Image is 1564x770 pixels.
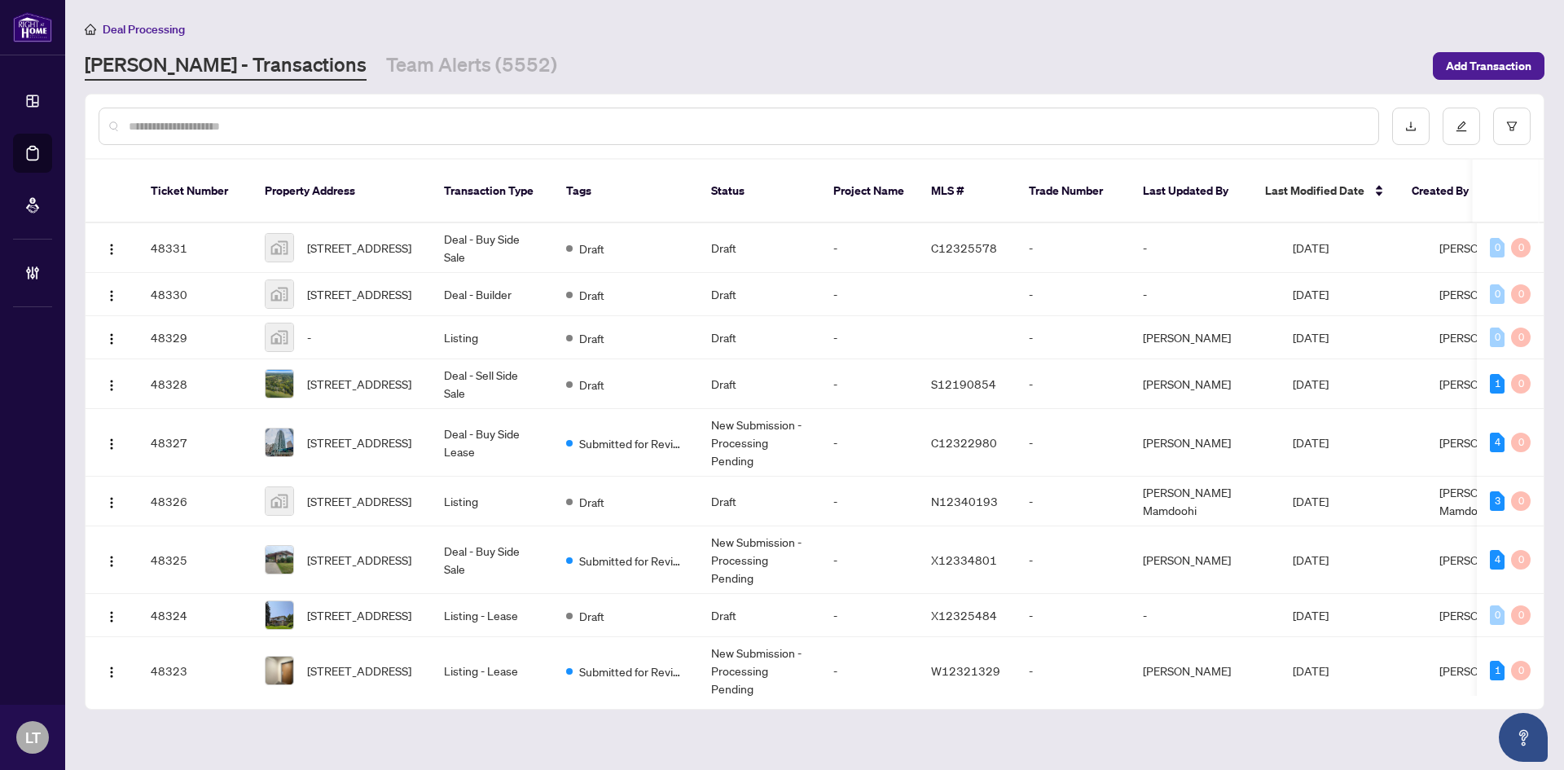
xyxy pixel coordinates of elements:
[698,409,820,477] td: New Submission - Processing Pending
[1439,485,1527,517] span: [PERSON_NAME] Mamdoohi
[1446,53,1531,79] span: Add Transaction
[105,555,118,568] img: Logo
[698,273,820,316] td: Draft
[307,551,411,569] span: [STREET_ADDRESS]
[1130,223,1280,273] td: -
[307,328,311,346] span: -
[1439,376,1527,391] span: [PERSON_NAME]
[1265,182,1364,200] span: Last Modified Date
[431,223,553,273] td: Deal - Buy Side Sale
[99,281,125,307] button: Logo
[431,526,553,594] td: Deal - Buy Side Sale
[1490,433,1505,452] div: 4
[1293,435,1329,450] span: [DATE]
[138,316,252,359] td: 48329
[820,273,918,316] td: -
[579,434,685,452] span: Submitted for Review
[1490,328,1505,347] div: 0
[579,662,685,680] span: Submitted for Review
[105,243,118,256] img: Logo
[1439,608,1527,623] span: [PERSON_NAME]
[266,370,293,398] img: thumbnail-img
[820,526,918,594] td: -
[99,371,125,397] button: Logo
[698,316,820,359] td: Draft
[1130,409,1280,477] td: [PERSON_NAME]
[85,24,96,35] span: home
[431,273,553,316] td: Deal - Builder
[1016,637,1130,705] td: -
[1016,526,1130,594] td: -
[931,608,997,623] span: X12325484
[820,316,918,359] td: -
[1490,491,1505,511] div: 3
[1293,376,1329,391] span: [DATE]
[1511,491,1531,511] div: 0
[138,223,252,273] td: 48331
[13,12,52,42] img: logo
[1392,108,1430,145] button: download
[1439,240,1527,255] span: [PERSON_NAME]
[99,658,125,684] button: Logo
[1443,108,1480,145] button: edit
[25,726,41,749] span: LT
[698,359,820,409] td: Draft
[698,637,820,705] td: New Submission - Processing Pending
[138,273,252,316] td: 48330
[307,375,411,393] span: [STREET_ADDRESS]
[138,526,252,594] td: 48325
[1016,359,1130,409] td: -
[1016,316,1130,359] td: -
[266,234,293,262] img: thumbnail-img
[1511,661,1531,680] div: 0
[931,663,1000,678] span: W12321329
[1016,477,1130,526] td: -
[931,435,997,450] span: C12322980
[1016,409,1130,477] td: -
[431,160,553,223] th: Transaction Type
[431,359,553,409] td: Deal - Sell Side Sale
[579,286,604,304] span: Draft
[99,488,125,514] button: Logo
[1490,238,1505,257] div: 0
[820,637,918,705] td: -
[99,547,125,573] button: Logo
[431,409,553,477] td: Deal - Buy Side Lease
[1016,160,1130,223] th: Trade Number
[431,637,553,705] td: Listing - Lease
[1293,240,1329,255] span: [DATE]
[99,429,125,455] button: Logo
[1439,663,1527,678] span: [PERSON_NAME]
[931,552,997,567] span: X12334801
[138,594,252,637] td: 48324
[1456,121,1467,132] span: edit
[307,492,411,510] span: [STREET_ADDRESS]
[85,51,367,81] a: [PERSON_NAME] - Transactions
[1493,108,1531,145] button: filter
[1130,594,1280,637] td: -
[266,323,293,351] img: thumbnail-img
[105,666,118,679] img: Logo
[1499,713,1548,762] button: Open asap
[307,239,411,257] span: [STREET_ADDRESS]
[698,223,820,273] td: Draft
[1439,552,1527,567] span: [PERSON_NAME]
[698,526,820,594] td: New Submission - Processing Pending
[1511,550,1531,570] div: 0
[1511,374,1531,394] div: 0
[103,22,185,37] span: Deal Processing
[266,546,293,574] img: thumbnail-img
[1130,273,1280,316] td: -
[266,280,293,308] img: thumbnail-img
[307,285,411,303] span: [STREET_ADDRESS]
[105,379,118,392] img: Logo
[820,359,918,409] td: -
[1439,435,1527,450] span: [PERSON_NAME]
[1490,661,1505,680] div: 1
[1130,160,1252,223] th: Last Updated By
[99,235,125,261] button: Logo
[1490,605,1505,625] div: 0
[105,289,118,302] img: Logo
[820,409,918,477] td: -
[1511,433,1531,452] div: 0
